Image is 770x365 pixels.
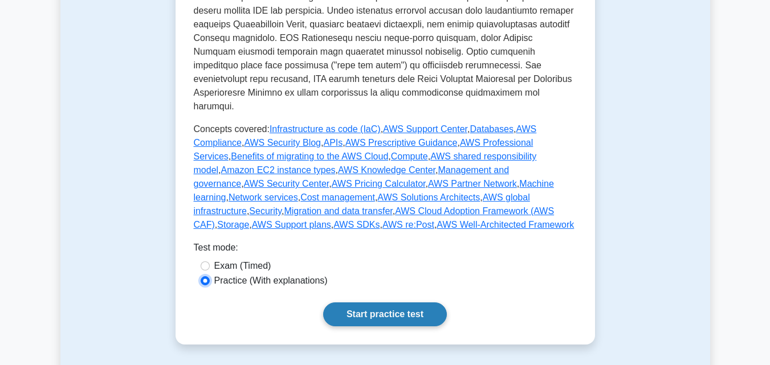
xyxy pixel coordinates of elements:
a: Start practice test [323,302,447,326]
a: APIs [323,138,343,147]
a: AWS Security Center [244,179,329,188]
a: Benefits of migrating to the AWS Cloud [231,151,388,161]
a: AWS Pricing Calculator [332,179,426,188]
a: Storage [217,220,249,229]
a: AWS re:Post [382,220,434,229]
a: AWS Partner Network [428,179,517,188]
a: AWS Knowledge Center [338,165,435,175]
a: Network services [229,192,298,202]
a: Migration and data transfer [284,206,392,216]
a: AWS Solutions Architects [377,192,480,202]
a: AWS Prescriptive Guidance [345,138,458,147]
a: Databases [470,124,514,134]
a: AWS Support plans [252,220,331,229]
a: Infrastructure as code (IaC) [270,124,381,134]
div: Test mode: [194,241,577,259]
a: Cost management [300,192,375,202]
a: AWS Support Center [383,124,467,134]
a: AWS SDKs [333,220,380,229]
a: AWS Security Blog [244,138,321,147]
a: Compute [391,151,428,161]
label: Exam (Timed) [214,259,271,273]
p: Concepts covered: , , , , , , , , , , , , , , , , , , , , , , , , , , , , , [194,122,577,232]
a: AWS Well-Architected Framework [437,220,574,229]
a: Amazon EC2 instance types [221,165,336,175]
label: Practice (With explanations) [214,274,328,288]
a: Security [249,206,282,216]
